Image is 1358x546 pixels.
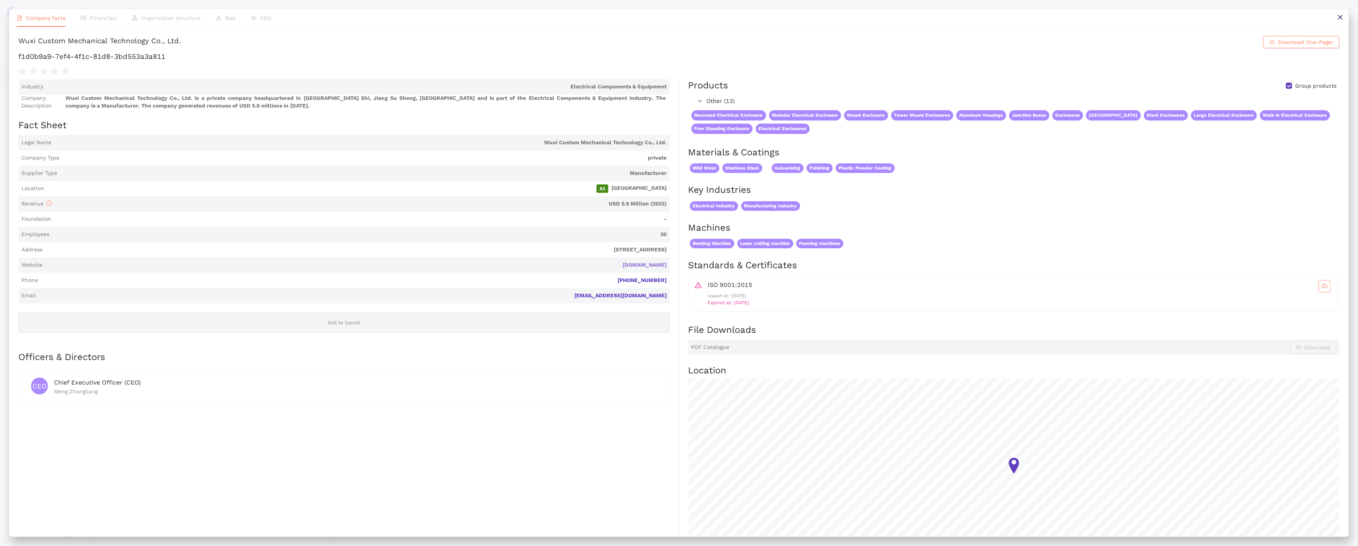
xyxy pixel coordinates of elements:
span: star [40,68,47,75]
span: Tower Mount Enclosures [891,110,953,121]
span: warning [695,280,702,288]
span: star [51,68,58,75]
span: Website [21,261,42,269]
h2: Location [688,364,1340,377]
span: USD 5.9 Million (2022) [55,200,667,208]
span: close [1337,14,1343,20]
span: Recessed Electrical Enclosure [691,110,766,121]
span: Company Type [21,154,59,162]
span: Laser cutting machine [737,239,793,248]
span: Company Description [21,95,62,109]
span: Mild Steel [690,163,719,173]
span: Free Standing Enclosure [691,124,753,134]
div: ISO 9001:2015 [708,280,1331,292]
span: PDF Catalogue [691,344,730,351]
span: Electrical Enclosures [756,124,810,134]
span: apartment [132,15,137,21]
span: Risk [225,15,236,21]
span: Supplier Type [21,170,57,177]
span: Modular Electrical Enclosure [769,110,841,121]
span: A1 [596,184,608,193]
span: Employees [21,231,49,238]
div: Products [688,79,729,92]
span: Mount Enclosure [844,110,888,121]
span: - [54,215,667,223]
span: Chief Executive Officer (CEO) [54,379,141,386]
h2: File Downloads [688,324,1340,337]
span: Expired at: [DATE] [708,300,749,305]
span: Bending Machine [690,239,734,248]
span: Stainless Steel [722,163,762,173]
span: Polishing [807,163,833,173]
span: star [18,68,26,75]
span: Address [21,246,42,254]
span: cloud-download [1319,283,1330,289]
span: Foaming machines [796,239,843,248]
span: star [29,68,37,75]
h2: Officers & Directors [18,351,670,364]
span: Large Electrical Enclosure [1191,110,1257,121]
span: Group products [1292,82,1340,90]
span: info-circle [47,200,52,206]
span: star [61,68,69,75]
h2: Machines [688,222,1340,235]
span: Manufacturer [60,170,667,177]
h2: Fact Sheet [18,119,670,132]
span: Steel Enclosures [1144,110,1188,121]
h2: Standards & Certificates [688,259,1340,272]
span: Wuxi Custom Mechanical Technology Co., Ltd. [54,139,667,147]
span: eye [251,15,257,21]
span: Electrical Components & Equipment [46,83,667,91]
span: [STREET_ADDRESS] [46,246,667,254]
span: [GEOGRAPHIC_DATA] [1086,110,1141,121]
span: CEO [33,378,46,394]
span: Galvanizing [772,163,804,173]
span: 50 [52,231,667,238]
span: Other (13) [707,97,1336,106]
span: Industry [21,83,43,91]
span: Financials [90,15,117,21]
span: [GEOGRAPHIC_DATA] [47,184,667,193]
button: close [1332,9,1349,26]
span: Walk in Electrical Enclosure [1260,110,1330,121]
span: Email [21,292,36,300]
span: Phone [21,277,38,284]
button: cloud-downloadDownload One-Pager [1263,36,1340,48]
span: ESG [260,15,271,21]
span: Legal Name [21,139,51,147]
p: Issued at: [DATE] [708,292,1331,300]
span: Wuxi Custom Mechanical Technology Co., Ltd. is a private company headquartered in [GEOGRAPHIC_DAT... [65,95,666,109]
span: Company facts [26,15,65,21]
span: Location [21,185,44,192]
span: Manufacturing Industry [741,201,800,211]
span: Junction Boxes [1009,110,1049,121]
div: Meng Zhongliang [54,387,658,396]
span: Enclosures [1052,110,1083,121]
span: Electrical Industry [690,201,738,211]
span: Aluminum Housings [956,110,1006,121]
h2: Key Industries [688,184,1340,197]
span: private [62,154,667,162]
div: Wuxi Custom Mechanical Technology Co., Ltd. [18,36,181,48]
span: fund-view [81,15,86,21]
span: Foundation [21,215,51,223]
button: cloud-download [1319,280,1331,292]
span: warning [216,15,221,21]
span: Plastic Powder Coating [836,163,895,173]
div: Other (13) [688,95,1339,108]
span: Download One-Pager [1278,38,1333,46]
span: Revenue [21,200,52,207]
h2: Materials & Coatings [688,146,1340,159]
h1: f1d0b9a9-7ef4-4f1c-81d8-3bd553a3a811 [18,52,1340,62]
span: Organization structure [141,15,201,21]
span: right [698,99,702,103]
span: cloud-download [1270,39,1275,46]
